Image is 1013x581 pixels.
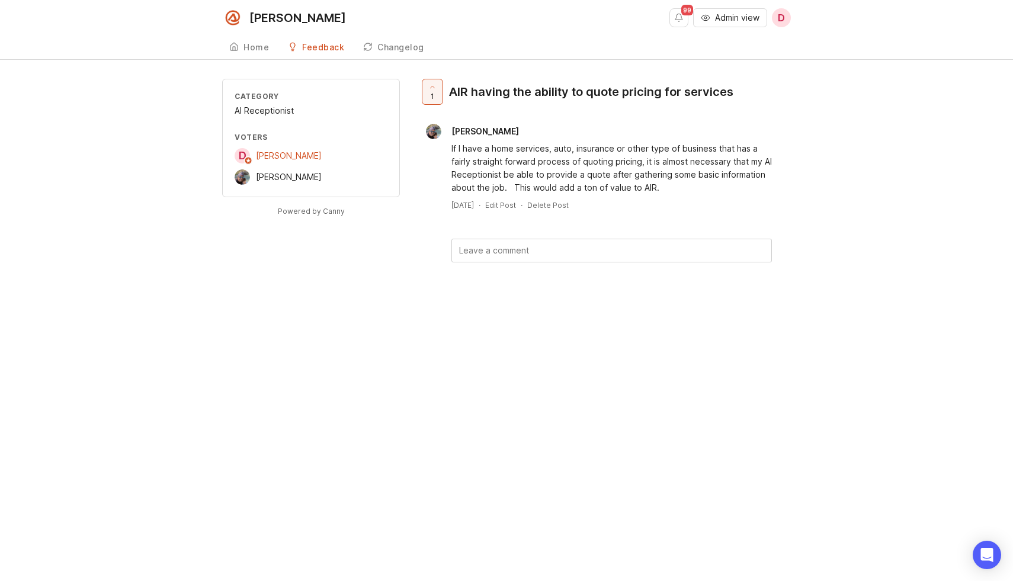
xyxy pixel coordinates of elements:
div: Delete Post [527,200,569,210]
span: D [778,11,785,25]
div: · [521,200,522,210]
div: · [479,200,480,210]
time: [DATE] [451,201,474,210]
div: AI Receptionist [235,104,387,117]
div: Home [243,43,269,52]
img: Aman Mahal [426,124,441,139]
img: Smith.ai logo [222,7,243,28]
div: Open Intercom Messenger [973,541,1001,569]
div: Feedback [302,43,344,52]
div: Edit Post [485,200,516,210]
a: [DATE] [451,200,474,210]
div: Category [235,91,387,101]
button: Notifications [669,8,688,27]
div: If I have a home services, auto, insurance or other type of business that has a fairly straight f... [451,142,772,194]
a: Changelog [356,36,431,60]
img: member badge [244,156,253,165]
button: D [772,8,791,27]
div: Changelog [377,43,424,52]
div: D [235,148,250,163]
button: Admin view [693,8,767,27]
a: Home [222,36,276,60]
span: [PERSON_NAME] [256,150,322,161]
span: [PERSON_NAME] [451,126,519,136]
button: 1 [422,79,443,105]
a: D[PERSON_NAME] [235,148,322,163]
span: 99 [681,5,693,15]
a: Powered by Canny [276,204,347,218]
div: Voters [235,132,387,142]
a: Aman Mahal[PERSON_NAME] [419,124,528,139]
img: Aman Mahal [235,169,250,185]
a: Feedback [281,36,351,60]
div: AIR having the ability to quote pricing for services [449,84,733,100]
span: Admin view [715,12,759,24]
div: [PERSON_NAME] [249,12,346,24]
span: 1 [431,91,434,101]
span: [PERSON_NAME] [256,172,322,182]
a: Aman Mahal[PERSON_NAME] [235,169,322,185]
